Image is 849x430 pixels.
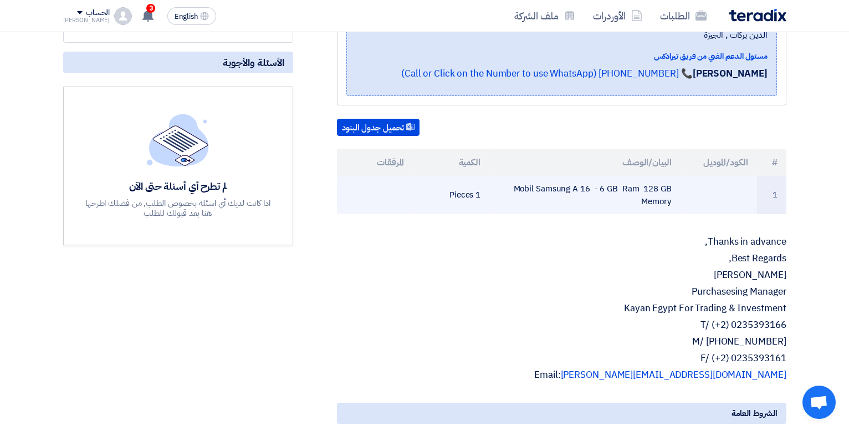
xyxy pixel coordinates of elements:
[757,149,786,176] th: #
[413,176,489,214] td: 1 Pieces
[337,253,786,264] p: Best Regards,
[489,176,681,214] td: Mobil Samsung A 16 - 6 GB Ram 128 GB Memory
[337,303,786,314] p: Kayan Egypt For Trading & Investment
[146,4,155,13] span: 3
[561,368,786,382] a: [PERSON_NAME][EMAIL_ADDRESS][DOMAIN_NAME]
[223,56,284,69] span: الأسئلة والأجوبة
[757,176,786,214] td: 1
[337,119,420,136] button: تحميل جدول البنود
[337,286,786,297] p: Purchasesing Manager
[401,67,693,80] a: 📞 [PHONE_NUMBER] (Call or Click on the Number to use WhatsApp)
[175,13,198,21] span: English
[337,320,786,331] p: T/ (+2) 0235393166
[84,198,272,218] div: اذا كانت لديك أي اسئلة بخصوص الطلب, من فضلك اطرحها هنا بعد قبولك للطلب
[337,149,413,176] th: المرفقات
[584,3,651,29] a: الأوردرات
[729,9,786,22] img: Teradix logo
[802,386,836,419] a: Open chat
[732,407,778,419] span: الشروط العامة
[337,370,786,381] p: Email:
[505,3,584,29] a: ملف الشركة
[337,336,786,347] p: M/ [PHONE_NUMBER]
[693,67,768,80] strong: [PERSON_NAME]
[413,149,489,176] th: الكمية
[337,236,786,247] p: Thanks in advance,
[147,114,209,166] img: empty_state_list.svg
[63,17,110,23] div: [PERSON_NAME]
[84,180,272,193] div: لم تطرح أي أسئلة حتى الآن
[356,50,768,62] div: مسئول الدعم الفني من فريق تيرادكس
[681,149,757,176] th: الكود/الموديل
[337,353,786,364] p: F/ (+2) 0235393161
[114,7,132,25] img: profile_test.png
[86,8,110,18] div: الحساب
[167,7,216,25] button: English
[489,149,681,176] th: البيان/الوصف
[337,270,786,281] p: [PERSON_NAME]
[651,3,715,29] a: الطلبات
